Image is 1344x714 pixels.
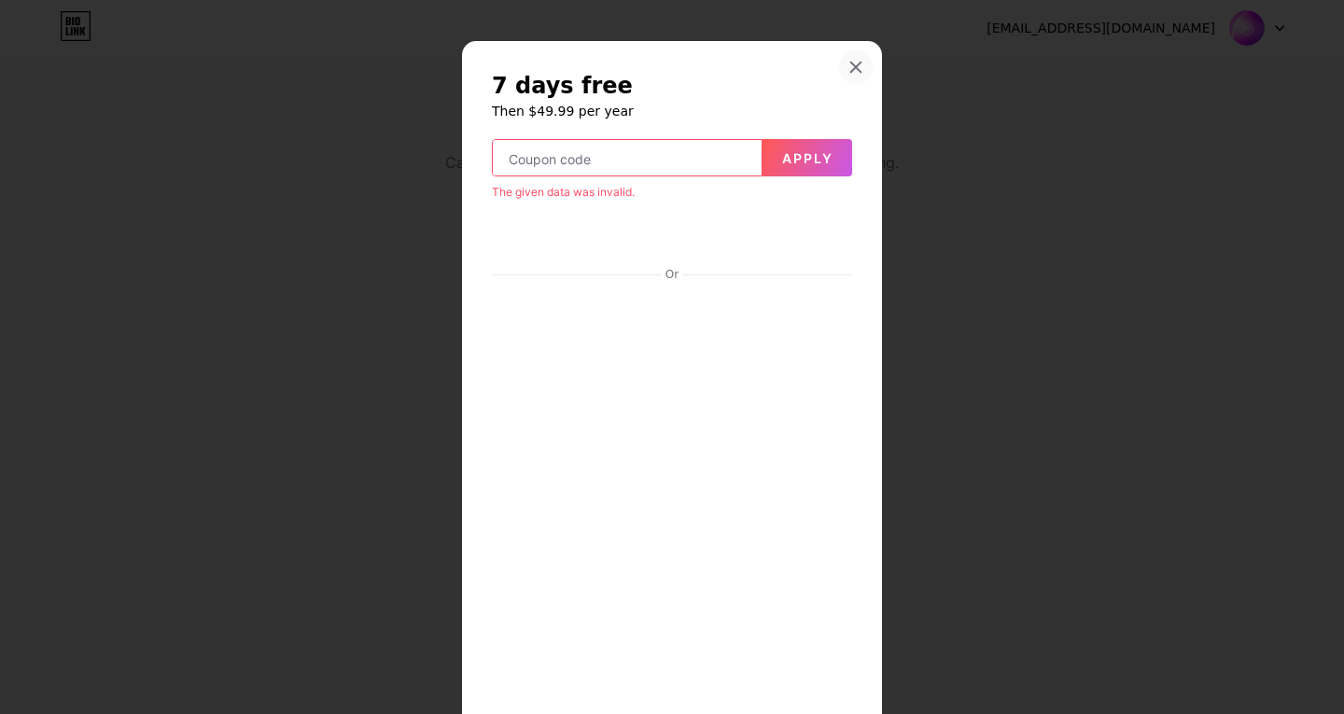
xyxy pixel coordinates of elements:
input: Coupon code [493,140,762,177]
div: Or [662,267,682,282]
iframe: Secure payment button frame [493,217,851,261]
span: Apply [782,150,833,166]
h6: Then $49.99 per year [492,102,852,120]
button: Apply [763,139,852,176]
div: The given data was invalid. [492,184,852,201]
span: 7 days free [492,71,633,101]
